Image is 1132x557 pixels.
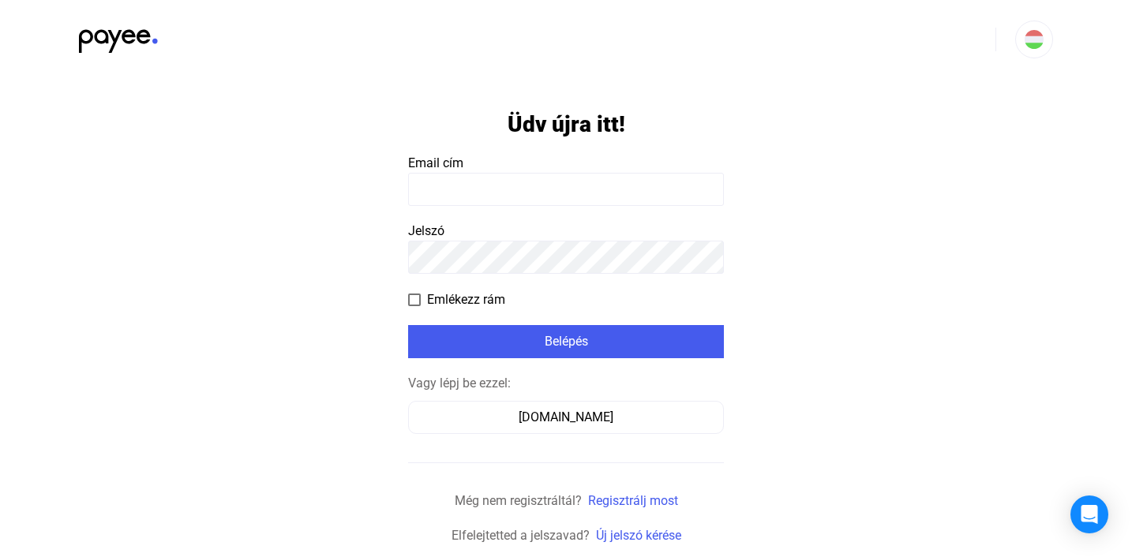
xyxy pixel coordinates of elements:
[408,374,724,393] div: Vagy lépj be ezzel:
[408,155,463,170] span: Email cím
[1070,495,1108,533] div: Open Intercom Messenger
[408,325,724,358] button: Belépés
[408,401,724,434] button: [DOMAIN_NAME]
[408,223,444,238] span: Jelszó
[427,290,505,309] span: Emlékezz rám
[413,332,719,351] div: Belépés
[414,408,718,427] div: [DOMAIN_NAME]
[1025,30,1044,49] img: HU
[1015,21,1053,58] button: HU
[79,21,158,53] img: black-payee-blue-dot.svg
[455,493,582,508] span: Még nem regisztráltál?
[596,528,681,543] a: Új jelszó kérése
[508,110,625,138] h1: Üdv újra itt!
[452,528,590,543] span: Elfelejtetted a jelszavad?
[408,409,724,424] a: [DOMAIN_NAME]
[588,493,678,508] a: Regisztrálj most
